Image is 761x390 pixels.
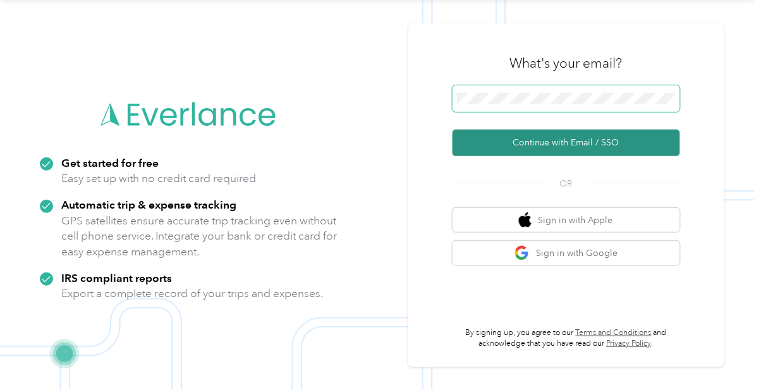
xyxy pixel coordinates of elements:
[453,130,680,156] button: Continue with Email / SSO
[62,171,257,186] p: Easy set up with no credit card required
[62,286,324,302] p: Export a complete record of your trips and expenses.
[453,327,680,350] p: By signing up, you agree to our and acknowledge that you have read our .
[607,339,652,348] a: Privacy Policy
[62,271,173,284] strong: IRS compliant reports
[544,177,588,190] span: OR
[519,212,532,228] img: apple logo
[62,156,159,169] strong: Get started for free
[510,54,623,72] h3: What's your email?
[453,208,680,233] button: apple logoSign in with Apple
[62,213,338,260] p: GPS satellites ensure accurate trip tracking even without cell phone service. Integrate your bank...
[453,241,680,265] button: google logoSign in with Google
[576,328,652,338] a: Terms and Conditions
[62,198,237,211] strong: Automatic trip & expense tracking
[514,245,530,261] img: google logo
